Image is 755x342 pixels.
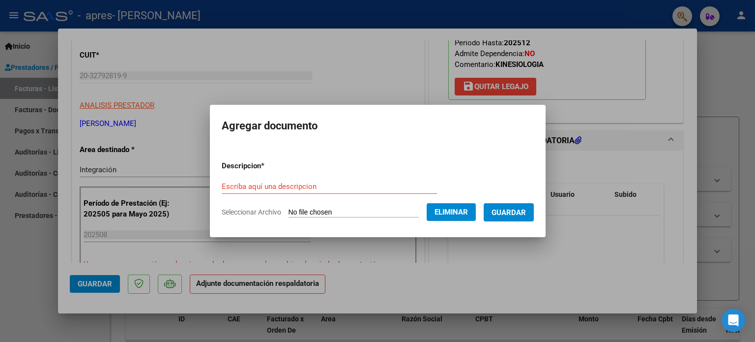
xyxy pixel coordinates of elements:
[222,208,281,216] span: Seleccionar Archivo
[435,208,468,217] span: Eliminar
[492,208,526,217] span: Guardar
[427,203,476,221] button: Eliminar
[222,160,316,172] p: Descripcion
[722,309,745,332] div: Open Intercom Messenger
[222,117,534,135] h2: Agregar documento
[484,203,534,221] button: Guardar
